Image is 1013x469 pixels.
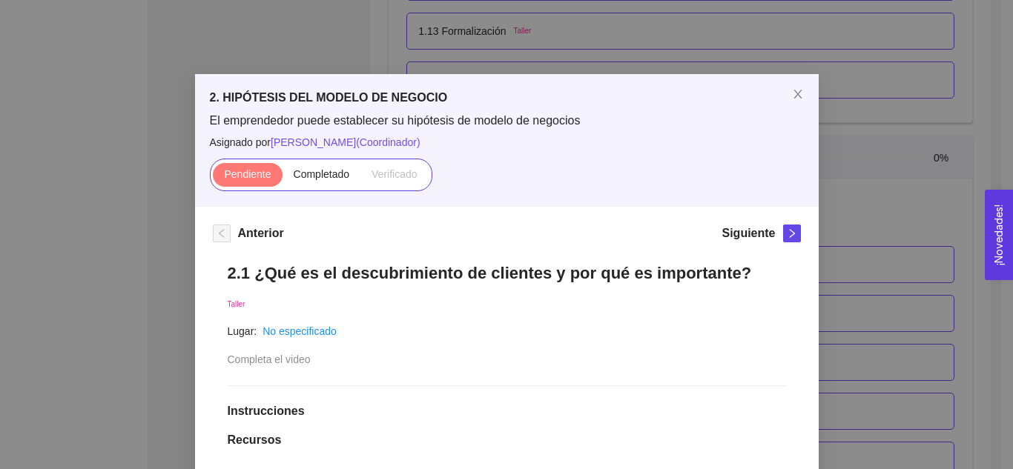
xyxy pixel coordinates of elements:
span: Completa el video [228,353,311,365]
button: Open Feedback Widget [985,190,1013,280]
a: No especificado [263,325,337,337]
button: right [783,224,801,242]
span: Taller [228,300,245,308]
span: Completado [294,168,350,180]
h1: Recursos [228,433,786,448]
button: Close [777,74,819,116]
h1: 2.1 ¿Qué es el descubrimiento de clientes y por qué es importante? [228,263,786,283]
span: [PERSON_NAME] ( Coordinador ) [271,136,420,148]
span: right [784,228,800,239]
span: close [792,88,804,100]
h5: 2. HIPÓTESIS DEL MODELO DE NEGOCIO [210,89,804,107]
span: Asignado por [210,134,804,150]
span: Verificado [372,168,417,180]
article: Lugar: [228,323,257,339]
h5: Siguiente [722,224,775,242]
span: El emprendedor puede establecer su hipótesis de modelo de negocios [210,113,804,129]
button: left [213,224,231,242]
h1: Instrucciones [228,404,786,419]
h5: Anterior [238,224,284,242]
span: Pendiente [224,168,271,180]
